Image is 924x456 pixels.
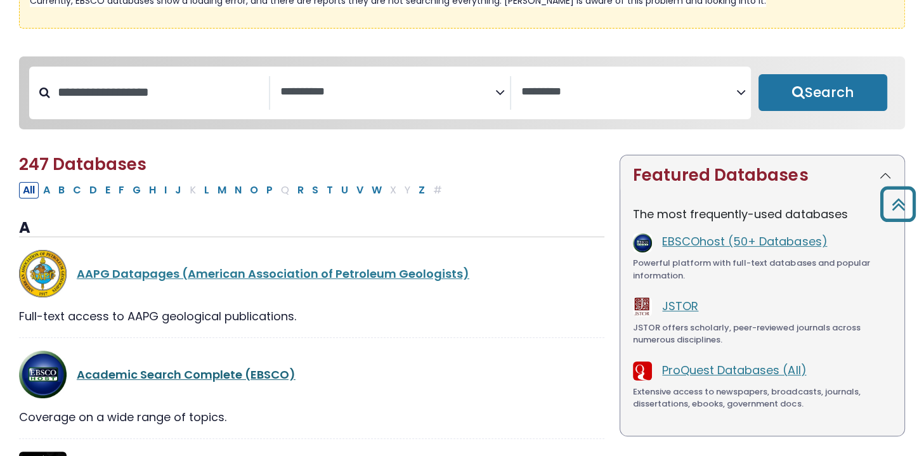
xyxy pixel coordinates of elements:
button: Filter Results Z [415,182,429,199]
button: Filter Results M [214,182,230,199]
textarea: Search [521,86,736,99]
a: JSTOR [662,298,698,314]
button: Filter Results F [115,182,128,199]
button: Filter Results L [200,182,213,199]
p: The most frequently-used databases [633,205,892,223]
a: Back to Top [875,192,921,216]
nav: Search filters [19,56,905,130]
button: Filter Results O [246,182,262,199]
button: Filter Results I [160,182,171,199]
button: Filter Results G [129,182,145,199]
button: Filter Results P [263,182,277,199]
input: Search database by title or keyword [50,82,269,103]
div: Full-text access to AAPG geological publications. [19,308,604,325]
button: Filter Results U [337,182,352,199]
button: Filter Results A [39,182,54,199]
button: Filter Results C [69,182,85,199]
button: Filter Results J [171,182,185,199]
a: Academic Search Complete (EBSCO) [77,367,296,382]
button: Filter Results H [145,182,160,199]
button: Filter Results R [294,182,308,199]
button: Filter Results T [323,182,337,199]
div: Extensive access to newspapers, broadcasts, journals, dissertations, ebooks, government docs. [633,386,892,410]
div: Coverage on a wide range of topics. [19,408,604,426]
div: JSTOR offers scholarly, peer-reviewed journals across numerous disciplines. [633,322,892,346]
a: EBSCOhost (50+ Databases) [662,233,827,249]
button: All [19,182,39,199]
button: Filter Results D [86,182,101,199]
a: ProQuest Databases (All) [662,362,806,378]
button: Filter Results B [55,182,68,199]
button: Filter Results W [368,182,386,199]
button: Filter Results S [308,182,322,199]
h3: A [19,219,604,238]
div: Alpha-list to filter by first letter of database name [19,181,447,197]
textarea: Search [280,86,495,99]
button: Filter Results E [101,182,114,199]
button: Submit for Search Results [758,74,888,111]
span: 247 Databases [19,153,146,176]
button: Filter Results N [231,182,245,199]
a: AAPG Datapages (American Association of Petroleum Geologists) [77,266,469,282]
div: Powerful platform with full-text databases and popular information. [633,257,892,282]
button: Filter Results V [353,182,367,199]
button: Featured Databases [620,155,904,195]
